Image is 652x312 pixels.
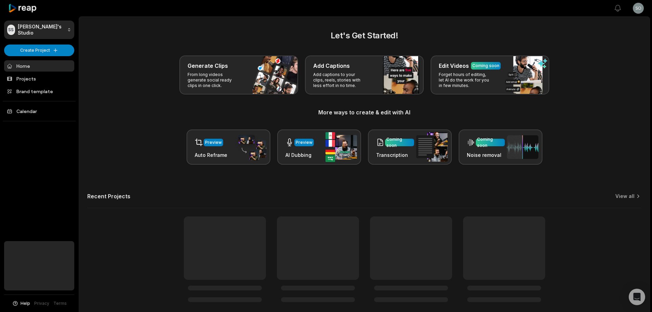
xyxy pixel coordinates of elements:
[4,45,74,56] button: Create Project
[4,73,74,84] a: Projects
[629,289,645,305] div: Open Intercom Messenger
[188,72,241,88] p: From long videos generate social ready clips in one click.
[376,151,414,159] h3: Transcription
[34,300,49,307] a: Privacy
[477,136,503,149] div: Coming soon
[439,62,469,70] h3: Edit Videos
[467,151,505,159] h3: Noise removal
[386,136,413,149] div: Coming soon
[472,63,499,69] div: Coming soon
[416,132,448,162] img: transcription.png
[507,135,538,159] img: noise_removal.png
[188,62,228,70] h3: Generate Clips
[4,86,74,97] a: Brand template
[235,134,266,161] img: auto_reframe.png
[21,300,30,307] span: Help
[296,139,312,146] div: Preview
[7,25,15,35] div: SS
[4,60,74,72] a: Home
[87,108,641,116] h3: More ways to create & edit with AI
[313,62,350,70] h3: Add Captions
[313,72,366,88] p: Add captions to your clips, reels, stories with less effort in no time.
[285,151,314,159] h3: AI Dubbing
[87,193,130,200] h2: Recent Projects
[195,151,227,159] h3: Auto Reframe
[18,24,64,36] p: [PERSON_NAME]'s Studio
[205,139,222,146] div: Preview
[325,132,357,162] img: ai_dubbing.png
[12,300,30,307] button: Help
[439,72,492,88] p: Forget hours of editing, let AI do the work for you in few minutes.
[615,193,635,200] a: View all
[87,29,641,42] h2: Let's Get Started!
[53,300,67,307] a: Terms
[4,105,74,117] a: Calendar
